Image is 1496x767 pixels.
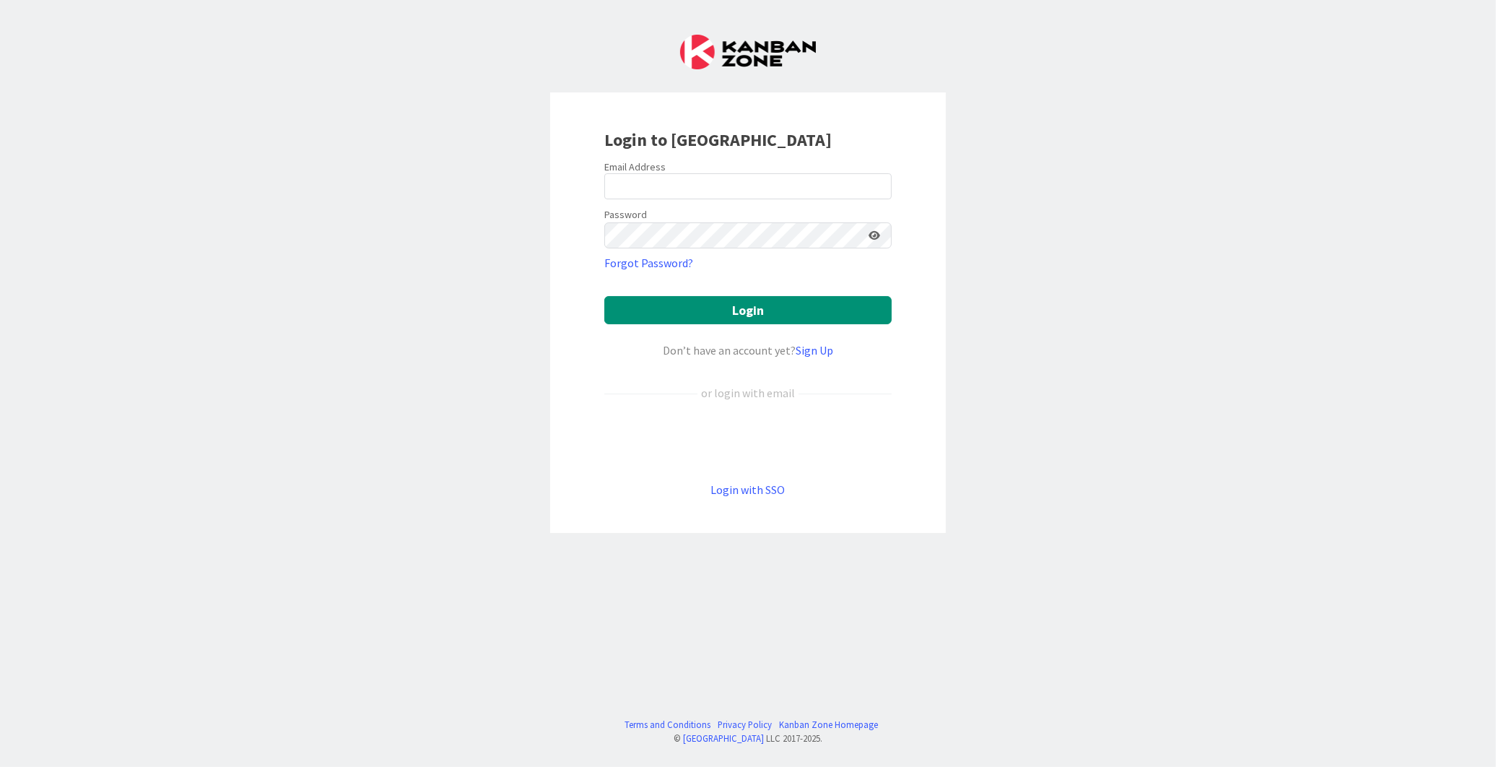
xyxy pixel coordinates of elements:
[697,384,799,402] div: or login with email
[604,254,693,272] a: Forgot Password?
[796,343,833,357] a: Sign Up
[718,718,773,732] a: Privacy Policy
[604,207,647,222] label: Password
[604,342,892,359] div: Don’t have an account yet?
[625,718,711,732] a: Terms and Conditions
[780,718,879,732] a: Kanban Zone Homepage
[604,160,666,173] label: Email Address
[604,129,832,151] b: Login to [GEOGRAPHIC_DATA]
[604,296,892,324] button: Login
[680,35,816,69] img: Kanban Zone
[618,732,879,745] div: © LLC 2017- 2025 .
[711,482,786,497] a: Login with SSO
[683,732,764,744] a: [GEOGRAPHIC_DATA]
[597,425,899,457] iframe: Bouton Se connecter avec Google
